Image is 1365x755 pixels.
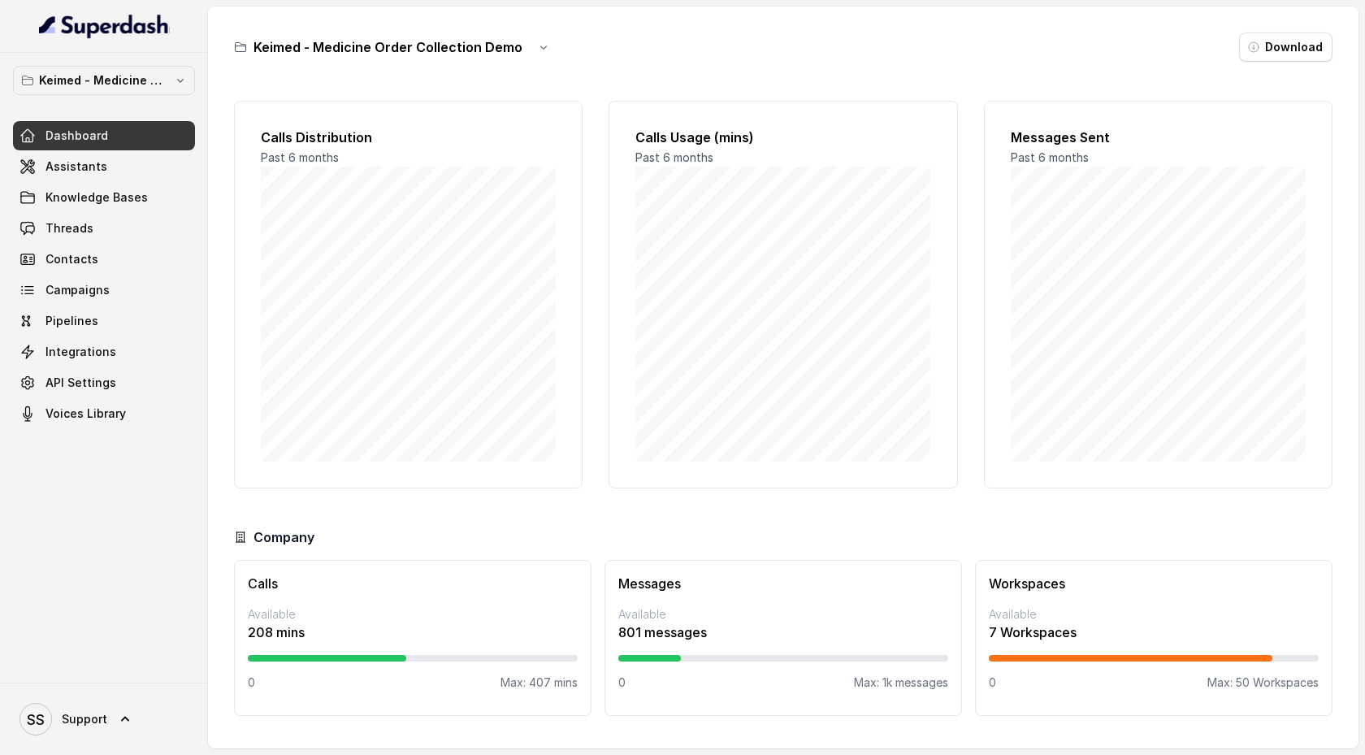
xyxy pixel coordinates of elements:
a: Threads [13,214,195,243]
p: Max: 50 Workspaces [1207,675,1319,691]
a: Knowledge Bases [13,183,195,212]
p: 0 [248,675,255,691]
a: API Settings [13,368,195,397]
a: Assistants [13,152,195,181]
p: Max: 407 mins [500,675,578,691]
button: Download [1239,33,1332,62]
a: Integrations [13,337,195,367]
p: Max: 1k messages [854,675,948,691]
p: 7 Workspaces [989,623,1319,642]
span: Past 6 months [1011,150,1089,164]
button: Keimed - Medicine Order Collection Demo [13,66,195,95]
a: Campaigns [13,276,195,305]
span: Support [62,711,107,727]
span: Dashboard [45,128,108,144]
span: Voices Library [45,406,126,422]
h3: Workspaces [989,574,1319,593]
h3: Messages [618,574,948,593]
h2: Calls Usage (mins) [635,128,930,147]
a: Voices Library [13,399,195,428]
p: 208 mins [248,623,578,642]
p: 0 [989,675,996,691]
a: Contacts [13,245,195,274]
p: Keimed - Medicine Order Collection Demo [39,71,169,90]
span: Threads [45,220,93,236]
p: Available [989,606,1319,623]
text: SS [27,711,45,728]
a: Pipelines [13,306,195,336]
span: Pipelines [45,313,98,329]
p: Available [618,606,948,623]
span: Integrations [45,344,116,360]
span: Past 6 months [635,150,713,164]
span: Knowledge Bases [45,189,148,206]
p: 0 [618,675,626,691]
h2: Messages Sent [1011,128,1306,147]
a: Dashboard [13,121,195,150]
img: light.svg [39,13,170,39]
h3: Calls [248,574,578,593]
span: Contacts [45,251,98,267]
span: Assistants [45,158,107,175]
p: Available [248,606,578,623]
h3: Company [253,527,314,547]
span: API Settings [45,375,116,391]
h2: Calls Distribution [261,128,556,147]
h3: Keimed - Medicine Order Collection Demo [253,37,522,57]
a: Support [13,696,195,742]
span: Campaigns [45,282,110,298]
p: 801 messages [618,623,948,642]
span: Past 6 months [261,150,339,164]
